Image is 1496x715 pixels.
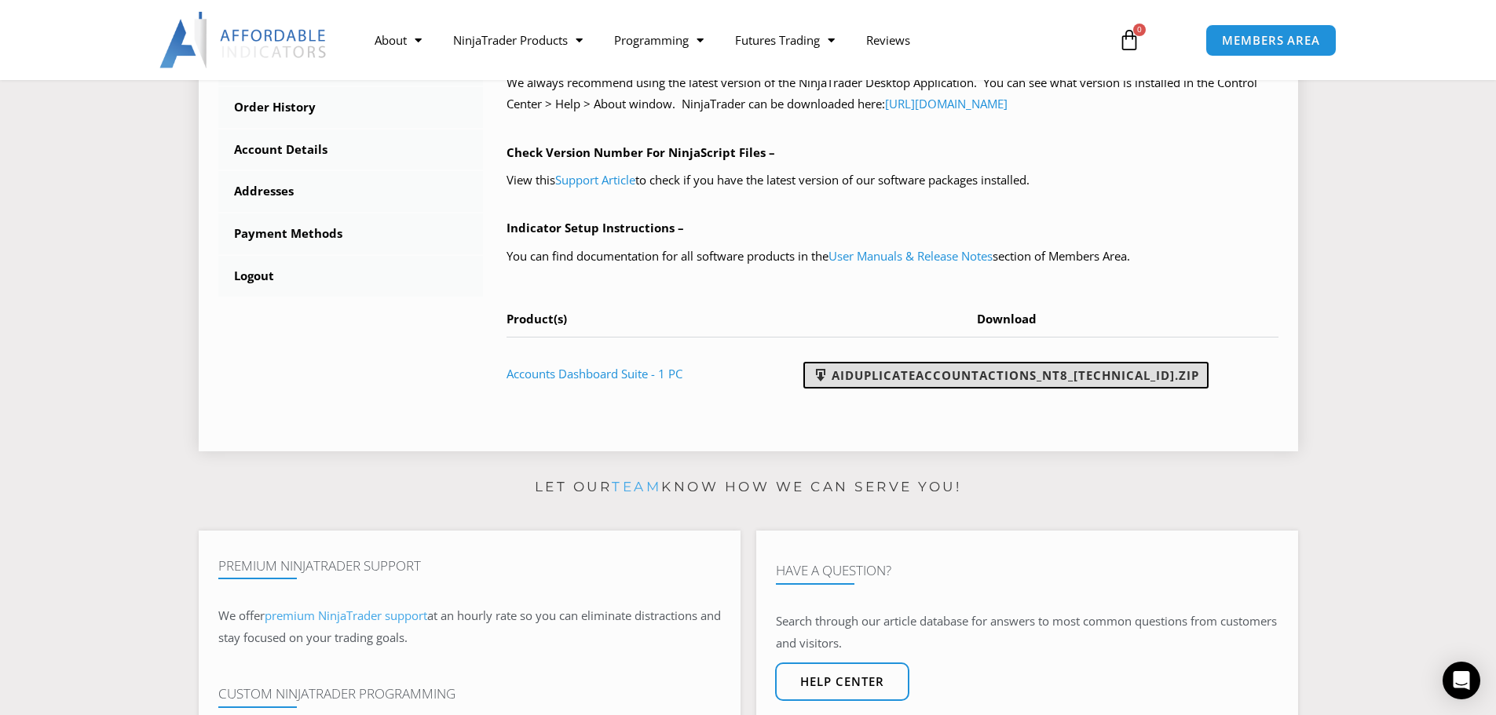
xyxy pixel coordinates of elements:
a: About [359,22,437,58]
p: We always recommend using the latest version of the NinjaTrader Desktop Application. You can see ... [507,72,1278,116]
a: Reviews [850,22,926,58]
a: Order History [218,87,484,128]
p: Let our know how we can serve you! [199,475,1298,500]
h4: Have A Question? [776,563,1278,578]
a: Help center [775,662,909,701]
a: AIDuplicateAccountActions_NT8_[TECHNICAL_ID].zip [803,362,1209,389]
h4: Premium NinjaTrader Support [218,558,721,574]
span: Help center [800,676,884,688]
h4: Custom NinjaTrader Programming [218,686,721,702]
p: Search through our article database for answers to most common questions from customers and visit... [776,611,1278,655]
span: MEMBERS AREA [1222,35,1320,46]
span: We offer [218,607,265,623]
a: premium NinjaTrader support [265,607,427,623]
a: Account Details [218,130,484,170]
b: Check Version Number For NinjaScript Files – [507,144,775,160]
a: User Manuals & Release Notes [828,248,993,264]
b: Indicator Setup Instructions – [507,220,684,235]
span: Product(s) [507,311,567,326]
a: Programming [598,22,719,58]
p: View this to check if you have the latest version of our software packages installed. [507,170,1278,192]
nav: Menu [359,22,1100,58]
p: You can find documentation for all software products in the section of Members Area. [507,246,1278,268]
a: NinjaTrader Products [437,22,598,58]
span: Download [977,311,1037,326]
a: Addresses [218,171,484,212]
span: at an hourly rate so you can eliminate distractions and stay focused on your trading goals. [218,607,721,645]
a: Accounts Dashboard Suite - 1 PC [507,366,682,381]
a: MEMBERS AREA [1205,24,1337,57]
a: Logout [218,256,484,297]
img: LogoAI | Affordable Indicators – NinjaTrader [159,12,328,68]
span: 0 [1133,24,1146,36]
a: team [612,479,661,494]
a: Support Article [555,172,635,188]
div: Open Intercom Messenger [1443,662,1480,699]
a: Futures Trading [719,22,850,58]
a: Payment Methods [218,213,484,254]
a: [URL][DOMAIN_NAME] [885,96,1008,111]
a: 0 [1095,17,1164,63]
